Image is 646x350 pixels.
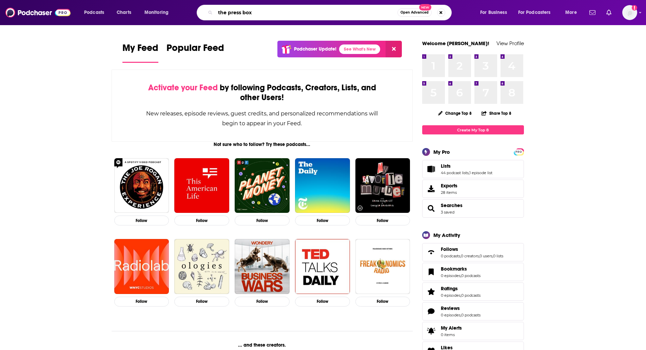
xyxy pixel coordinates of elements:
[480,8,507,17] span: For Business
[461,293,461,298] span: ,
[518,8,551,17] span: For Podcasters
[441,305,481,311] a: Reviews
[422,302,524,320] span: Reviews
[441,285,458,292] span: Ratings
[441,273,461,278] a: 0 episodes
[461,273,461,278] span: ,
[441,325,462,331] span: My Alerts
[469,170,469,175] span: ,
[400,11,429,14] span: Open Advanced
[422,243,524,261] span: Follows
[122,42,158,58] span: My Feed
[565,8,577,17] span: More
[441,254,460,258] a: 0 podcasts
[114,239,169,294] img: Radiolab
[515,149,523,154] a: PRO
[174,216,229,225] button: Follow
[235,216,290,225] button: Follow
[235,158,290,213] a: Planet Money
[622,5,637,20] span: Logged in as ereardon
[295,216,350,225] button: Follow
[422,282,524,301] span: Ratings
[167,42,224,58] span: Popular Feed
[479,254,479,258] span: ,
[117,8,131,17] span: Charts
[425,247,438,257] a: Follows
[5,6,71,19] img: Podchaser - Follow, Share and Rate Podcasts
[148,82,218,93] span: Activate your Feed
[441,183,457,189] span: Exports
[425,204,438,213] a: Searches
[441,163,451,169] span: Lists
[433,232,460,238] div: My Activity
[622,5,637,20] button: Show profile menu
[114,216,169,225] button: Follow
[441,285,481,292] a: Ratings
[441,163,492,169] a: Lists
[112,342,413,348] div: ... and these creators.
[355,158,410,213] img: My Favorite Murder with Karen Kilgariff and Georgia Hardstark
[295,158,350,213] img: The Daily
[355,239,410,294] img: Freakonomics Radio
[425,287,438,296] a: Ratings
[425,184,438,194] span: Exports
[144,8,169,17] span: Monitoring
[174,158,229,213] img: This American Life
[295,297,350,307] button: Follow
[434,109,476,117] button: Change Top 8
[425,267,438,277] a: Bookmarks
[461,313,481,317] a: 0 podcasts
[422,40,489,47] a: Welcome [PERSON_NAME]!
[122,42,158,63] a: My Feed
[422,125,524,134] a: Create My Top 8
[419,4,431,11] span: New
[174,239,229,294] a: Ologies with Alie Ward
[294,46,336,52] p: Podchaser Update!
[622,5,637,20] img: User Profile
[114,158,169,213] a: The Joe Rogan Experience
[422,199,524,218] span: Searches
[496,40,524,47] a: View Profile
[441,202,463,208] span: Searches
[604,7,614,18] a: Show notifications dropdown
[146,83,379,103] div: by following Podcasts, Creators, Lists, and other Users!
[295,239,350,294] a: TED Talks Daily
[441,246,458,252] span: Follows
[79,7,113,18] button: open menu
[112,142,413,147] div: Not sure who to follow? Try these podcasts...
[355,216,410,225] button: Follow
[441,332,462,337] span: 0 items
[112,7,135,18] a: Charts
[461,273,481,278] a: 0 podcasts
[425,164,438,174] a: Lists
[433,149,450,155] div: My Pro
[441,266,467,272] span: Bookmarks
[425,326,438,336] span: My Alerts
[441,170,469,175] a: 44 podcast lists
[84,8,104,17] span: Podcasts
[174,297,229,307] button: Follow
[422,180,524,198] a: Exports
[422,322,524,340] a: My Alerts
[632,5,637,11] svg: Add a profile image
[203,5,458,20] div: Search podcasts, credits, & more...
[235,297,290,307] button: Follow
[461,254,479,258] a: 0 creators
[114,297,169,307] button: Follow
[422,160,524,178] span: Lists
[475,7,515,18] button: open menu
[441,305,460,311] span: Reviews
[481,107,512,120] button: Share Top 8
[441,313,461,317] a: 0 episodes
[140,7,177,18] button: open menu
[493,254,503,258] a: 0 lists
[479,254,492,258] a: 0 users
[215,7,397,18] input: Search podcasts, credits, & more...
[167,42,224,63] a: Popular Feed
